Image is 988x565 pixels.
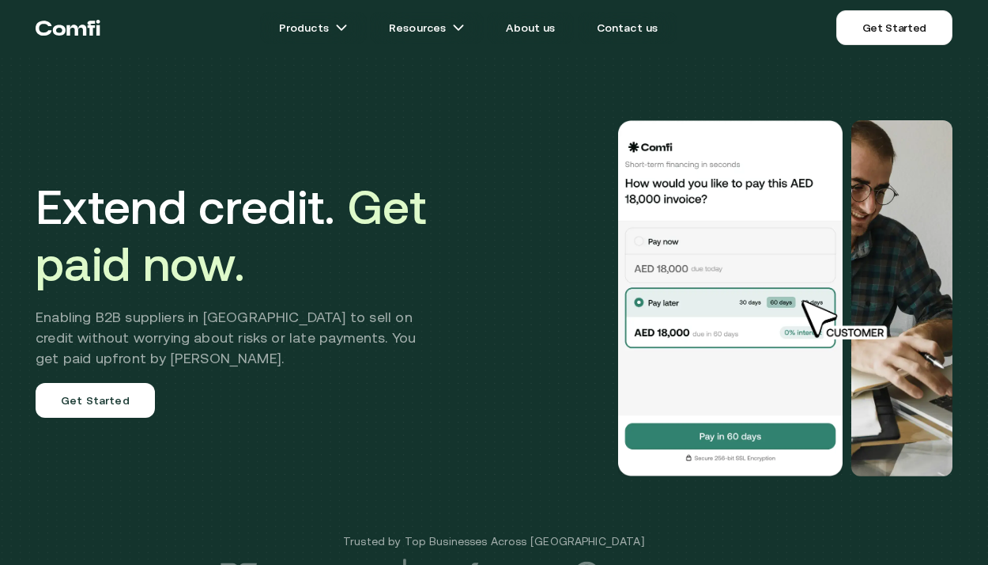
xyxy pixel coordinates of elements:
[836,10,952,45] a: Get Started
[578,12,677,44] a: Contact us
[851,120,952,476] img: Would you like to pay this AED 18,000.00 invoice?
[36,4,100,51] a: Return to the top of the Comfi home page
[452,21,465,34] img: arrow icons
[790,298,905,343] img: cursor
[487,12,574,44] a: About us
[370,12,484,44] a: Resourcesarrow icons
[36,307,439,369] h2: Enabling B2B suppliers in [GEOGRAPHIC_DATA] to sell on credit without worrying about risks or lat...
[36,179,439,293] h1: Extend credit.
[616,120,845,476] img: Would you like to pay this AED 18,000.00 invoice?
[335,21,348,34] img: arrow icons
[36,383,155,418] a: Get Started
[260,12,367,44] a: Productsarrow icons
